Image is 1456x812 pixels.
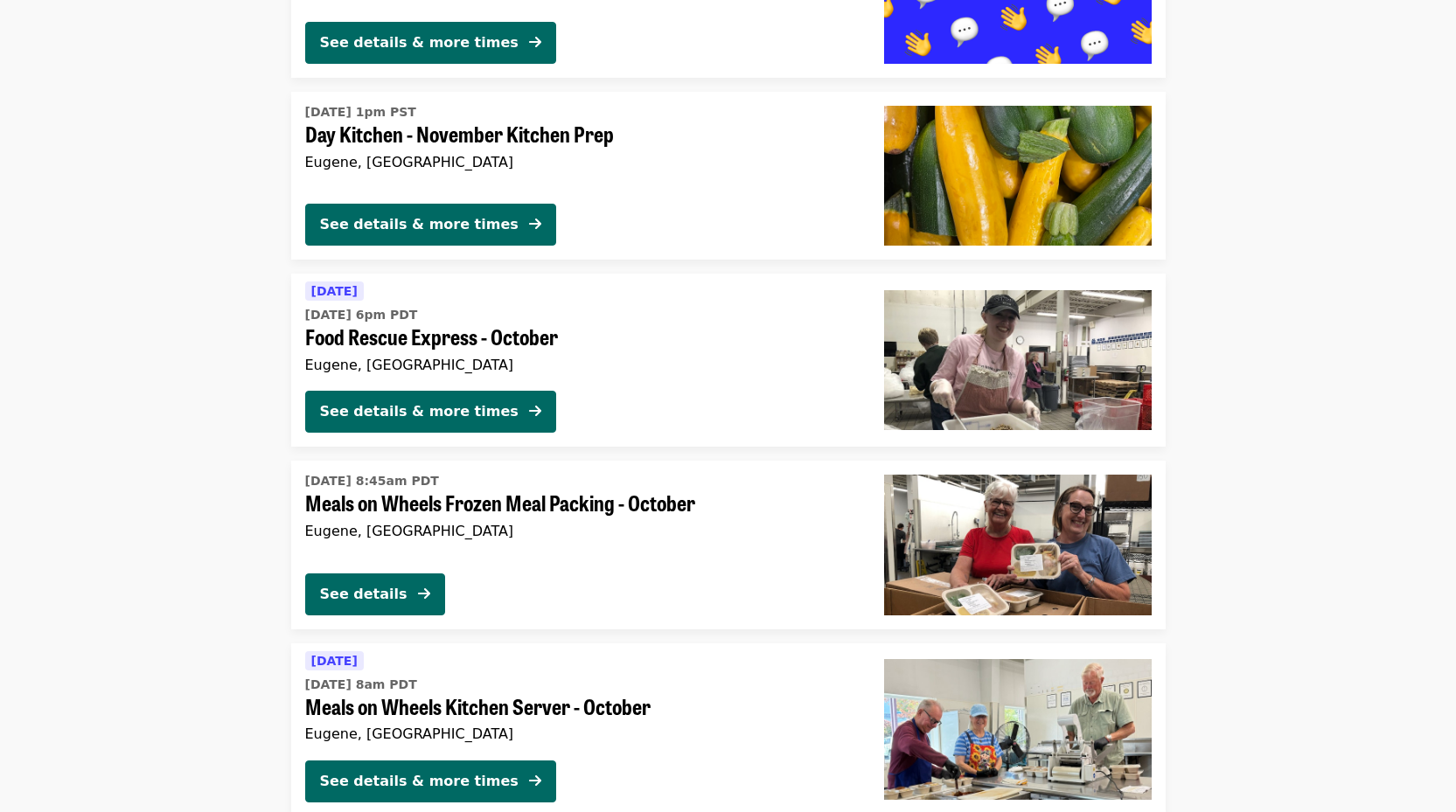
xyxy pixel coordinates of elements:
[305,154,856,170] div: Eugene, [GEOGRAPHIC_DATA]
[320,214,519,235] div: See details & more times
[529,403,541,420] i: arrow-right icon
[305,694,856,719] span: Meals on Wheels Kitchen Server - October
[320,771,519,792] div: See details & more times
[291,274,1166,447] a: See details for "Food Rescue Express - October"
[305,121,856,147] span: Day Kitchen - November Kitchen Prep
[305,357,856,373] div: Eugene, [GEOGRAPHIC_DATA]
[320,32,519,53] div: See details & more times
[305,391,556,433] button: See details & more times
[305,760,556,802] button: See details & more times
[884,475,1152,614] img: Meals on Wheels Frozen Meal Packing - October organized by Food for Lane County
[529,773,541,789] i: arrow-right icon
[305,22,556,64] button: See details & more times
[320,401,519,422] div: See details & more times
[305,103,416,121] time: [DATE] 1pm PST
[291,92,1166,260] a: See details for "Day Kitchen - November Kitchen Prep"
[529,34,541,51] i: arrow-right icon
[884,290,1152,430] img: Food Rescue Express - October organized by Food for Lane County
[418,586,430,602] i: arrow-right icon
[305,324,856,350] span: Food Rescue Express - October
[320,584,408,605] div: See details
[305,523,856,539] div: Eugene, [GEOGRAPHIC_DATA]
[305,490,856,516] span: Meals on Wheels Frozen Meal Packing - October
[305,676,417,694] time: [DATE] 8am PDT
[311,654,358,668] span: [DATE]
[305,725,856,742] div: Eugene, [GEOGRAPHIC_DATA]
[305,306,418,324] time: [DATE] 6pm PDT
[305,573,445,615] button: See details
[305,204,556,246] button: See details & more times
[884,106,1152,246] img: Day Kitchen - November Kitchen Prep organized by Food for Lane County
[305,472,439,490] time: [DATE] 8:45am PDT
[884,659,1152,799] img: Meals on Wheels Kitchen Server - October organized by Food for Lane County
[529,216,541,232] i: arrow-right icon
[311,284,358,298] span: [DATE]
[291,461,1166,628] a: See details for "Meals on Wheels Frozen Meal Packing - October"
